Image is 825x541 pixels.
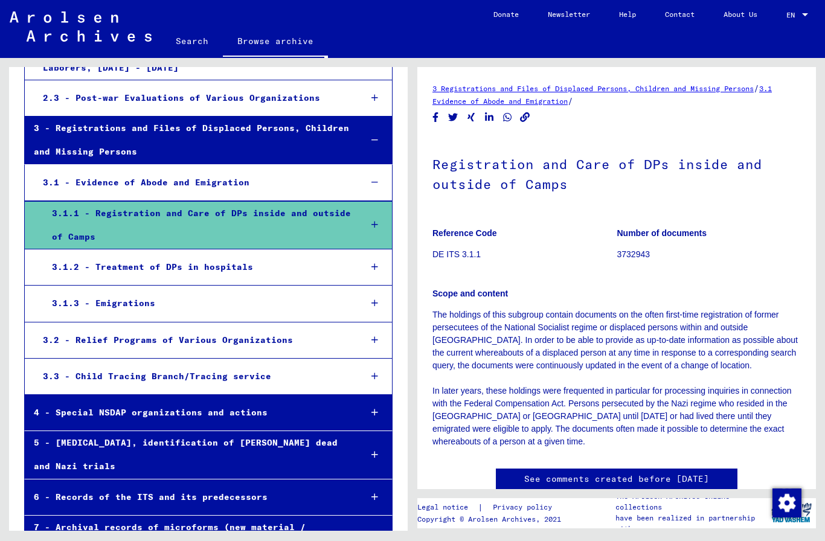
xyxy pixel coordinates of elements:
a: Search [161,27,223,56]
p: DE ITS 3.1.1 [432,248,617,261]
p: The holdings of this subgroup contain documents on the often first-time registration of former pe... [432,309,801,448]
span: / [754,83,759,94]
span: / [568,95,573,106]
button: Share on LinkedIn [483,110,496,125]
p: The Arolsen Archives online collections [615,491,766,513]
div: 3.2 - Relief Programs of Various Organizations [34,328,352,352]
div: | [417,501,567,514]
div: 3.1.3 - Emigrations [43,292,352,315]
h1: Registration and Care of DPs inside and outside of Camps [432,136,801,210]
div: 3.1.2 - Treatment of DPs in hospitals [43,255,352,279]
img: Arolsen_neg.svg [10,11,152,42]
div: 6 - Records of the ITS and its predecessors [25,485,351,509]
button: Copy link [519,110,531,125]
mat-select-trigger: EN [786,10,795,19]
button: Share on Twitter [447,110,460,125]
button: Share on WhatsApp [501,110,514,125]
p: have been realized in partnership with [615,513,766,534]
p: 3732943 [617,248,801,261]
b: Reference Code [432,228,497,238]
b: Scope and content [432,289,508,298]
div: 4 - Special NSDAP organizations and actions [25,401,351,424]
div: 3 - Registrations and Files of Displaced Persons, Children and Missing Persons [25,117,351,164]
img: yv_logo.png [769,498,814,528]
a: Browse archive [223,27,328,58]
div: 3.1 - Evidence of Abode and Emigration [34,171,352,194]
div: 2.3 - Post-war Evaluations of Various Organizations [34,86,352,110]
a: See comments created before [DATE] [524,473,709,485]
div: 3.1.1 - Registration and Care of DPs inside and outside of Camps [43,202,352,249]
a: Privacy policy [483,501,567,514]
img: Zustimmung ändern [772,488,801,517]
p: Copyright © Arolsen Archives, 2021 [417,514,567,525]
a: 3 Registrations and Files of Displaced Persons, Children and Missing Persons [432,84,754,93]
div: 3.3 - Child Tracing Branch/Tracing service [34,365,352,388]
div: 5 - [MEDICAL_DATA], identification of [PERSON_NAME] dead and Nazi trials [25,431,351,478]
a: Legal notice [417,501,478,514]
button: Share on Xing [465,110,478,125]
div: Zustimmung ändern [772,488,801,517]
button: Share on Facebook [429,110,442,125]
b: Number of documents [617,228,707,238]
